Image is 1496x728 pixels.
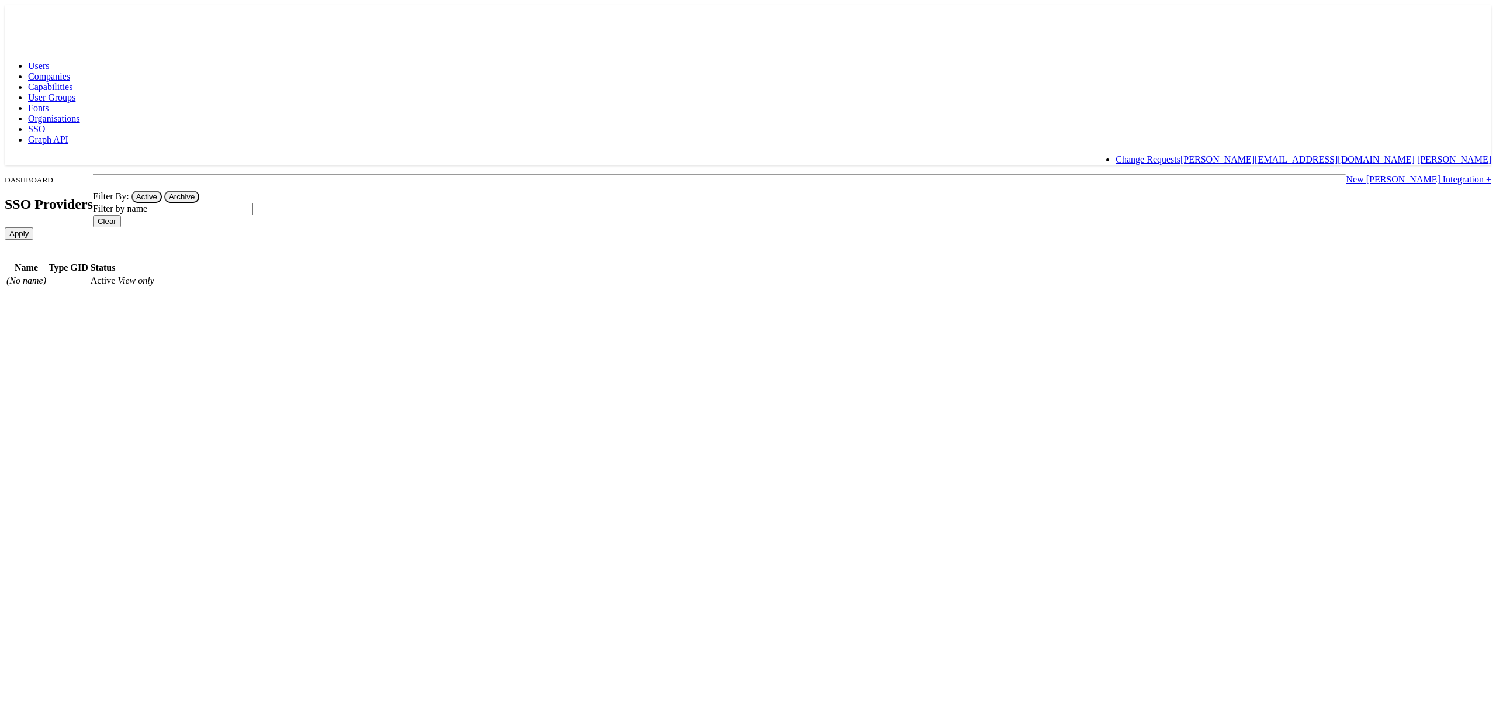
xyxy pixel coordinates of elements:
a: SSO [28,124,45,134]
th: Name [6,262,47,274]
a: Graph API [28,134,68,144]
span: Active [91,275,116,285]
a: New [PERSON_NAME] Integration + [1346,174,1491,184]
a: Users [28,61,49,71]
a: Companies [28,71,70,81]
a: Organisations [28,113,80,123]
em: View only [117,275,154,285]
button: Archive [164,191,199,203]
input: Clear [93,215,121,227]
button: Active [131,191,162,203]
em: (No name) [6,275,46,285]
input: Apply [5,227,33,240]
a: User Groups [28,92,75,102]
a: [PERSON_NAME] [1417,154,1491,164]
a: Fonts [28,103,49,113]
a: Change Requests [1116,154,1180,164]
th: GID [70,262,88,274]
h2: SSO Providers [5,196,93,212]
label: Filter By: [93,191,129,201]
a: [PERSON_NAME][EMAIL_ADDRESS][DOMAIN_NAME] [1180,154,1415,164]
small: DASHBOARD [5,175,53,184]
a: Capabilities [28,82,72,92]
span: Filter by name [93,203,147,213]
th: Status [90,262,116,274]
th: Type [48,262,68,274]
